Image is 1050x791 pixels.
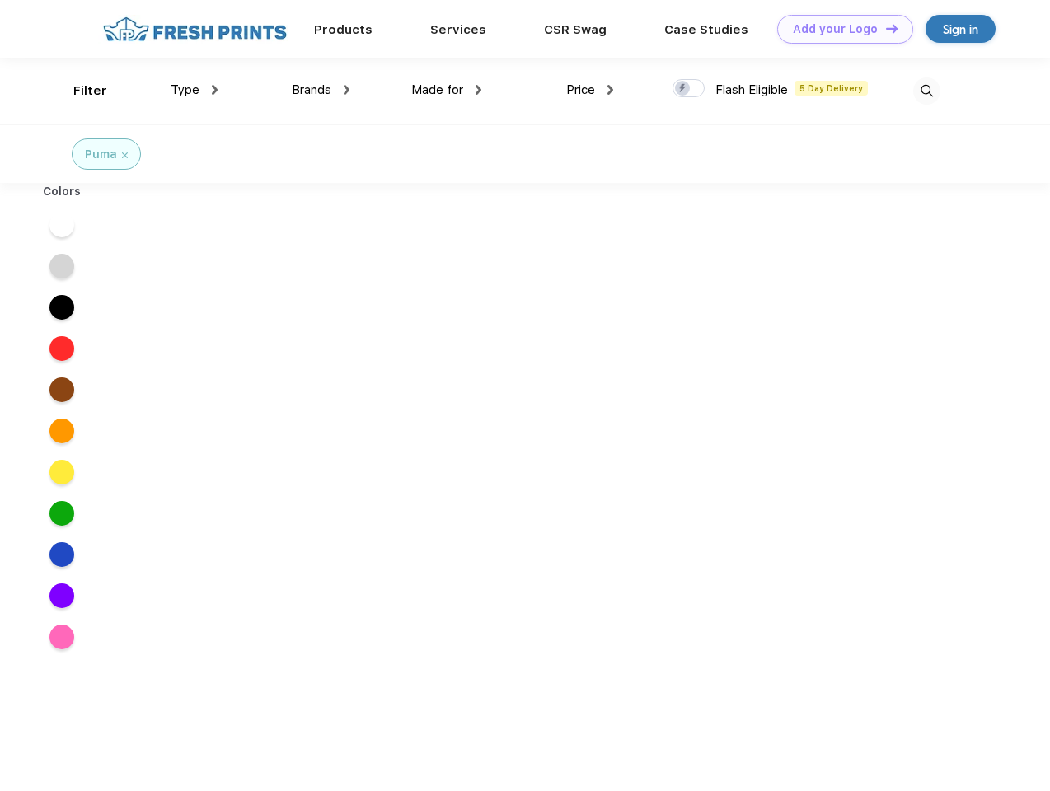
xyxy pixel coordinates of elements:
[476,85,481,95] img: dropdown.png
[292,82,331,97] span: Brands
[715,82,788,97] span: Flash Eligible
[943,20,978,39] div: Sign in
[795,81,868,96] span: 5 Day Delivery
[314,22,373,37] a: Products
[73,82,107,101] div: Filter
[171,82,199,97] span: Type
[566,82,595,97] span: Price
[30,183,94,200] div: Colors
[411,82,463,97] span: Made for
[85,146,117,163] div: Puma
[926,15,996,43] a: Sign in
[886,24,898,33] img: DT
[98,15,292,44] img: fo%20logo%202.webp
[793,22,878,36] div: Add your Logo
[212,85,218,95] img: dropdown.png
[430,22,486,37] a: Services
[544,22,607,37] a: CSR Swag
[122,152,128,158] img: filter_cancel.svg
[607,85,613,95] img: dropdown.png
[913,77,940,105] img: desktop_search.svg
[344,85,349,95] img: dropdown.png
